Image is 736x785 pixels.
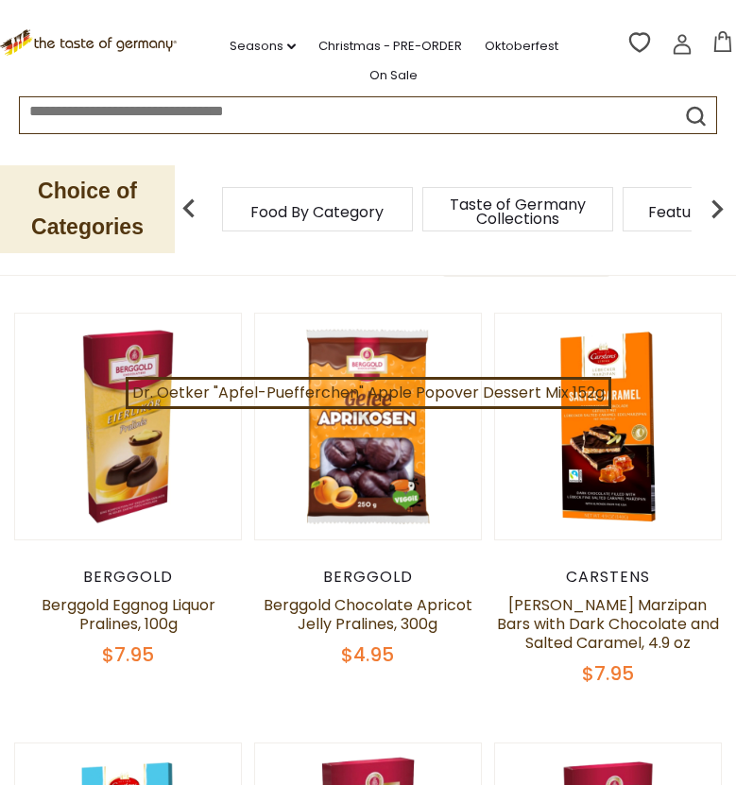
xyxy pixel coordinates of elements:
a: Taste of Germany Collections [442,197,593,226]
a: [PERSON_NAME] Marzipan Bars with Dark Chocolate and Salted Caramel, 4.9 oz [497,594,719,654]
span: $7.95 [102,641,154,668]
img: next arrow [698,190,736,228]
div: Carstens [494,568,722,587]
img: Berggold Eggnog Liquor Pralines, 100g [15,314,241,539]
a: Seasons [230,36,296,57]
span: $4.95 [341,641,394,668]
a: On Sale [369,65,418,86]
a: Food By Category [250,205,384,219]
span: $7.95 [582,660,634,687]
a: Berggold Eggnog Liquor Pralines, 100g [42,594,215,635]
a: Berggold Chocolate Apricot Jelly Pralines, 300g [264,594,472,635]
img: previous arrow [170,190,208,228]
img: Berggold Chocolate Apricot Jelly Pralines, 300g [255,314,481,539]
img: Carstens Luebecker Marzipan Bars with Dark Chocolate and Salted Caramel, 4.9 oz [495,314,721,539]
a: Christmas - PRE-ORDER [318,36,462,57]
div: Berggold [254,568,482,587]
div: Berggold [14,568,242,587]
a: Oktoberfest [485,36,558,57]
